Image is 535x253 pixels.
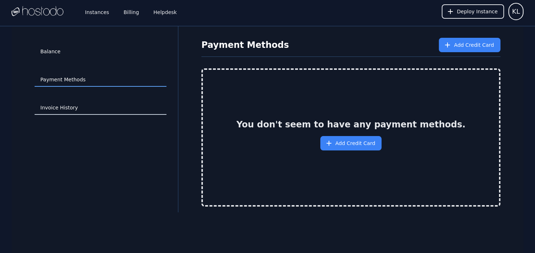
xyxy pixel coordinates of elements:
a: Payment Methods [35,73,166,87]
a: Invoice History [35,101,166,115]
a: Balance [35,45,166,59]
span: Deploy Instance [457,8,498,15]
button: Deploy Instance [442,4,504,19]
button: User menu [508,3,523,20]
span: KL [512,6,520,17]
span: Add Credit Card [454,41,494,49]
img: Logo [12,6,63,17]
h2: You don't seem to have any payment methods. [236,119,465,130]
button: Add Credit Card [439,38,500,52]
h1: Payment Methods [201,39,289,51]
button: Add Credit Card [320,136,382,150]
span: Add Credit Card [335,140,375,147]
